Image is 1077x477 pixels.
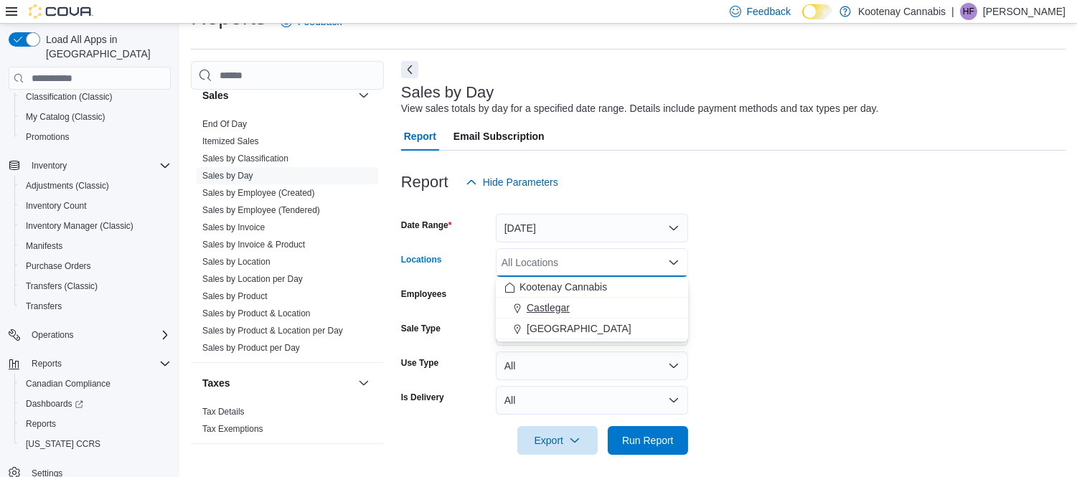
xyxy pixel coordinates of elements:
h3: Report [401,174,448,191]
span: Reports [26,355,171,372]
a: Manifests [20,237,68,255]
a: Purchase Orders [20,258,97,275]
span: Dashboards [26,398,83,410]
button: Export [517,426,598,455]
button: Inventory [3,156,177,176]
a: Adjustments (Classic) [20,177,115,194]
button: Operations [26,326,80,344]
a: Sales by Day [202,171,253,181]
span: Inventory Count [26,200,87,212]
span: Kootenay Cannabis [519,280,607,294]
span: Adjustments (Classic) [20,177,171,194]
button: All [496,386,688,415]
a: Canadian Compliance [20,375,116,392]
div: Sales [191,115,384,362]
span: Inventory [32,160,67,171]
span: Reports [32,358,62,369]
span: Transfers (Classic) [20,278,171,295]
span: Purchase Orders [26,260,91,272]
a: Sales by Product [202,291,268,301]
span: Export [526,426,589,455]
span: Sales by Product per Day [202,342,300,354]
span: Promotions [26,131,70,143]
a: Promotions [20,128,75,146]
img: Cova [29,4,93,19]
span: Transfers [20,298,171,315]
button: Next [401,61,418,78]
span: Inventory Manager (Classic) [26,220,133,232]
div: Heather Fancy [960,3,977,20]
span: Purchase Orders [20,258,171,275]
span: Run Report [622,433,674,448]
a: Dashboards [20,395,89,412]
button: Inventory Count [14,196,177,216]
button: Canadian Compliance [14,374,177,394]
a: Sales by Product per Day [202,343,300,353]
button: Sales [355,87,372,104]
span: Tax Details [202,406,245,417]
span: Sales by Employee (Tendered) [202,204,320,216]
button: Reports [14,414,177,434]
span: Sales by Invoice [202,222,265,233]
a: Transfers (Classic) [20,278,103,295]
a: Sales by Employee (Tendered) [202,205,320,215]
button: Reports [26,355,67,372]
div: Choose from the following options [496,277,688,339]
span: Canadian Compliance [20,375,171,392]
a: Tax Details [202,407,245,417]
label: Employees [401,288,446,300]
span: Manifests [20,237,171,255]
a: [US_STATE] CCRS [20,435,106,453]
button: Castlegar [496,298,688,318]
button: [GEOGRAPHIC_DATA] [496,318,688,339]
a: Sales by Invoice & Product [202,240,305,250]
span: Email Subscription [453,122,545,151]
button: Close list of options [668,257,679,268]
button: Classification (Classic) [14,87,177,107]
span: Adjustments (Classic) [26,180,109,192]
button: Manifests [14,236,177,256]
span: Inventory [26,157,171,174]
span: Transfers (Classic) [26,280,98,292]
input: Dark Mode [802,4,832,19]
span: [GEOGRAPHIC_DATA] [527,321,631,336]
a: Transfers [20,298,67,315]
button: Purchase Orders [14,256,177,276]
label: Date Range [401,219,452,231]
a: Inventory Count [20,197,93,214]
span: Sales by Location per Day [202,273,303,285]
span: Inventory Count [20,197,171,214]
span: Classification (Classic) [26,91,113,103]
a: Tax Exemptions [202,424,263,434]
span: Tax Exemptions [202,423,263,435]
span: Sales by Product & Location [202,308,311,319]
a: Classification (Classic) [20,88,118,105]
label: Sale Type [401,323,441,334]
span: Transfers [26,301,62,312]
span: My Catalog (Classic) [20,108,171,126]
span: Operations [26,326,171,344]
span: Classification (Classic) [20,88,171,105]
button: Run Report [608,426,688,455]
button: [US_STATE] CCRS [14,434,177,454]
span: [US_STATE] CCRS [26,438,100,450]
button: Inventory [26,157,72,174]
button: Sales [202,88,352,103]
a: Sales by Product & Location per Day [202,326,343,336]
button: Taxes [355,374,372,392]
a: Sales by Employee (Created) [202,188,315,198]
button: Reports [3,354,177,374]
button: Taxes [202,376,352,390]
span: Dark Mode [802,19,803,20]
button: Transfers [14,296,177,316]
span: Itemized Sales [202,136,259,147]
span: Reports [26,418,56,430]
span: Report [404,122,436,151]
a: My Catalog (Classic) [20,108,111,126]
span: Reports [20,415,171,433]
span: Operations [32,329,74,341]
div: Taxes [191,403,384,443]
span: Canadian Compliance [26,378,110,389]
span: Sales by Product [202,291,268,302]
span: Inventory Manager (Classic) [20,217,171,235]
